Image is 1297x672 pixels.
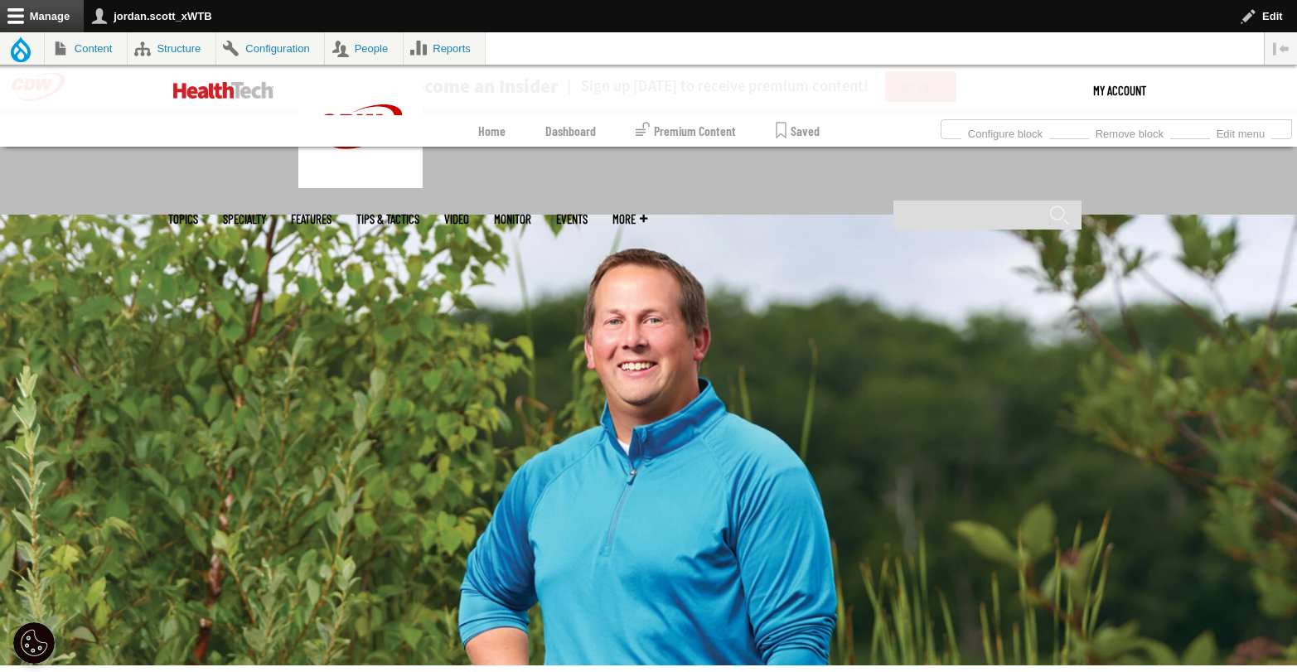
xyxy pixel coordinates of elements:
button: Open Preferences [13,622,55,664]
a: Features [291,213,332,225]
span: Specialty [223,213,266,225]
a: Video [444,213,469,225]
a: Edit menu [1210,123,1271,141]
div: Cookie Settings [13,622,55,664]
span: More [612,213,647,225]
a: Configuration [216,32,324,65]
a: Events [556,213,588,225]
a: MonITor [494,213,531,225]
a: Content [45,32,127,65]
span: Topics [168,213,198,225]
a: Home [478,115,506,147]
a: Dashboard [545,115,596,147]
a: Premium Content [636,115,736,147]
div: User menu [1093,65,1146,115]
a: Configure block [961,123,1049,141]
a: CDW [298,175,423,192]
a: Structure [128,32,215,65]
img: Home [298,65,423,188]
img: Home [173,82,273,99]
button: Vertical orientation [1265,32,1297,65]
a: Remove block [1089,123,1170,141]
a: Tips & Tactics [356,213,419,225]
a: Saved [776,115,820,147]
a: My Account [1093,65,1146,115]
a: People [325,32,403,65]
a: Reports [404,32,486,65]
